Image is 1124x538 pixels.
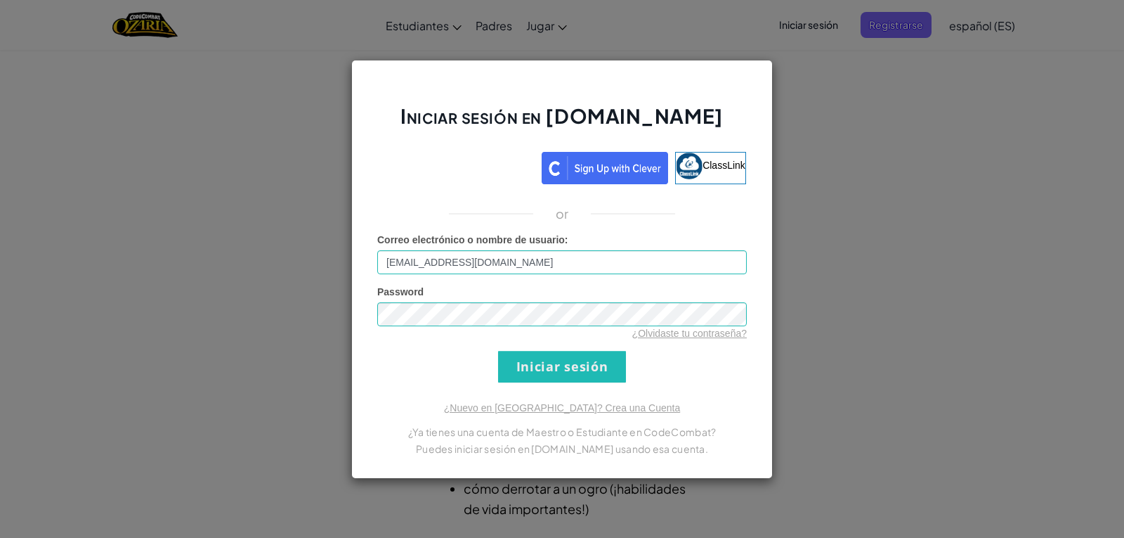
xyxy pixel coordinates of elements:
a: ¿Olvidaste tu contraseña? [632,328,747,339]
iframe: Botón Iniciar sesión con Google [371,150,542,181]
p: Puedes iniciar sesión en [DOMAIN_NAME] usando esa cuenta. [377,440,747,457]
a: ¿Nuevo en [GEOGRAPHIC_DATA]? Crea una Cuenta [444,402,680,414]
h2: Iniciar sesión en [DOMAIN_NAME] [377,103,747,143]
label: : [377,233,568,247]
img: clever_sso_button@2x.png [542,152,668,184]
p: ¿Ya tienes una cuenta de Maestro o Estudiante en CodeCombat? [377,423,747,440]
img: classlink-logo-small.png [676,153,702,179]
span: Correo electrónico o nombre de usuario [377,234,565,245]
span: ClassLink [702,159,745,170]
p: or [556,205,569,222]
input: Iniciar sesión [498,351,626,383]
span: Password [377,286,424,297]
